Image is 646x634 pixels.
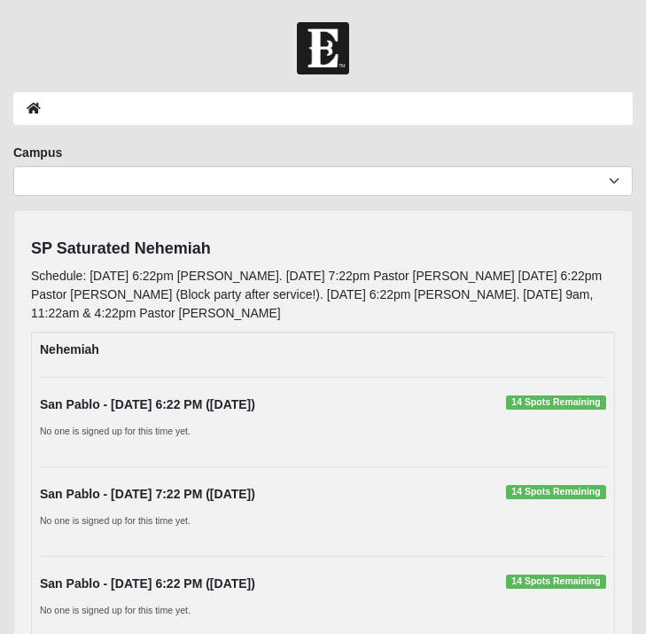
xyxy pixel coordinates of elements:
[31,267,615,323] p: Schedule: [DATE] 6:22pm [PERSON_NAME]. [DATE] 7:22pm Pastor [PERSON_NAME] [DATE] 6:22pm Pastor [P...
[40,397,255,411] strong: San Pablo - [DATE] 6:22 PM ([DATE])
[40,576,255,591] strong: San Pablo - [DATE] 6:22 PM ([DATE])
[31,239,615,259] h4: SP Saturated Nehemiah
[297,22,349,74] img: Church of Eleven22 Logo
[506,395,606,410] span: 14 Spots Remaining
[40,426,191,436] small: No one is signed up for this time yet.
[506,575,606,589] span: 14 Spots Remaining
[40,515,191,526] small: No one is signed up for this time yet.
[40,605,191,615] small: No one is signed up for this time yet.
[40,342,99,356] strong: Nehemiah
[40,487,255,501] strong: San Pablo - [DATE] 7:22 PM ([DATE])
[506,485,606,499] span: 14 Spots Remaining
[13,144,62,161] label: Campus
